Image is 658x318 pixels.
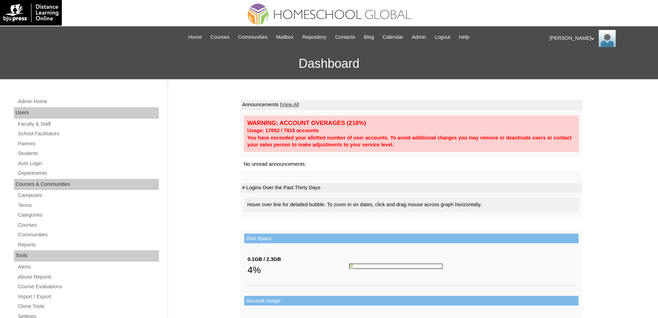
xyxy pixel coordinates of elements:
[17,191,159,200] a: Campuses
[17,230,159,239] a: Communities
[207,33,233,41] a: Courses
[276,33,294,41] span: Mailbox
[14,250,159,261] div: Tools
[240,183,582,193] td: # Logins Over the Past Thirty Days
[244,198,579,212] div: Hover over line for detailed bubble. To zoom in on dates, click and drag mouse across graph horiz...
[238,33,268,41] span: Communities
[456,33,473,41] a: Help
[185,33,205,41] a: Home
[364,33,374,41] span: Blog
[248,256,349,263] div: 0.1GB / 2.3GB
[17,240,159,249] a: Reports
[412,33,426,41] span: Admin
[459,33,469,41] span: Help
[247,119,575,127] div: WARNING: ACCOUNT OVERAGES (218%)
[17,201,159,210] a: Terms
[244,296,579,306] td: Account Usage
[17,169,159,178] a: Departments
[550,30,651,47] div: [PERSON_NAME]
[210,33,229,41] span: Courses
[17,302,159,311] a: Clone Tools
[17,120,159,128] a: Faculty & Staff
[17,282,159,291] a: Course Evaluations
[17,129,159,138] a: School Facilitators
[247,134,575,148] div: You have exceeded your allotted number of user accounts. To avoid additional charges you may remo...
[17,159,159,168] a: Auto Login
[360,33,377,41] a: Blog
[335,33,355,41] span: Contacts
[299,33,330,41] a: Repository
[14,179,159,190] div: Courses & Communities
[17,292,159,301] a: Import / Export
[240,100,582,110] td: Announcements |
[17,263,159,271] a: Alerts
[14,107,159,118] div: Users
[240,158,582,171] td: No unread announcements.
[273,33,297,41] a: Mailbox
[17,273,159,281] a: Abuse Reports
[435,33,450,41] span: Logout
[247,128,319,133] strong: Usage: 17052 / 7815 accounts
[379,33,407,41] a: Calendar
[244,234,579,244] td: Disk Space
[332,33,359,41] a: Contacts
[235,33,271,41] a: Communities
[599,30,616,47] img: Ariane Ebuen
[408,33,430,41] a: Admin
[431,33,454,41] a: Logout
[383,33,403,41] span: Calendar
[17,221,159,229] a: Courses
[248,263,349,277] div: 4%
[17,149,159,158] a: Students
[17,139,159,148] a: Parents
[188,33,202,41] span: Home
[17,211,159,219] a: Categories
[17,97,159,106] a: Admin Home
[302,33,326,41] span: Repository
[3,3,58,22] img: logo-white.png
[281,102,299,107] a: View All
[3,48,655,79] h3: Dashboard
